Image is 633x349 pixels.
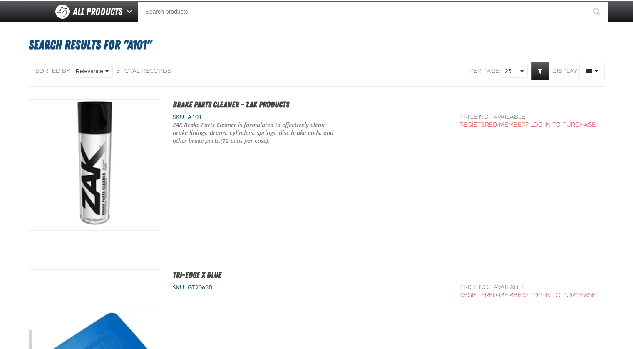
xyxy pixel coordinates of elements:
[552,67,578,75] span: Display:
[138,1,608,22] input: Search
[505,67,518,76] span: 25
[173,100,289,110] a: Brake Parts Cleaner - ZAK Products
[173,270,221,280] a: Tri-Edge X Blue
[459,121,597,128] a: Registered Member? Log In to purchase.
[124,1,138,22] button: Open All Products pages
[29,100,160,230] img: Brake Parts Cleaner - ZAK Products
[73,4,122,19] span: All Products
[459,284,597,292] div: Price not available
[459,113,597,121] div: Price not available
[580,62,604,80] span: Product Grid Views Toolbar
[29,100,160,230] : View Details of the Brake Parts Cleaner - ZAK Products
[35,67,71,75] span: Sorted By:
[173,121,338,145] p: ZAK Brake Parts Cleaner is formulated to effectively clean brake linings, drums, cylinders, sprin...
[459,292,597,299] a: Registered Member? Log In to purchase.
[469,67,501,75] span: Per page:
[587,1,608,22] button: Start Searching
[186,284,212,291] span: GT2063B
[29,34,605,56] h1: Search Results for "A101"
[173,284,447,292] div: SKU:
[76,67,103,76] span: Relevance
[116,67,171,75] div: 5 total records
[173,113,447,121] div: SKU:
[531,62,549,80] a: Expand or Collapse Grid Filters
[186,114,202,120] span: A101
[579,62,605,80] button: Product Grid Views Toolbar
